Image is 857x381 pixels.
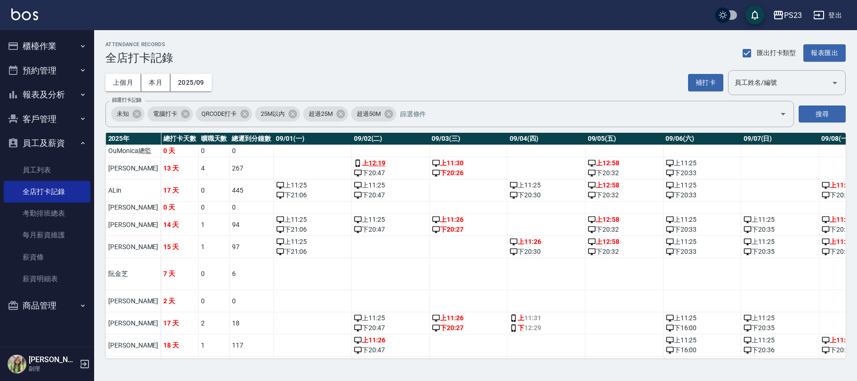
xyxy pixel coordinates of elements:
[199,133,230,145] th: 曠職天數
[199,214,230,236] td: 1
[588,158,661,168] div: 上 12:58
[744,313,817,323] div: 上 11:25
[666,247,739,257] div: 下 20:33
[161,334,199,357] td: 18 天
[106,236,161,258] td: [PERSON_NAME]
[769,6,806,25] button: PS23
[106,357,161,369] td: [PERSON_NAME]
[229,179,273,202] td: 445
[432,313,505,323] div: 上 11:26
[827,75,842,90] button: Open
[161,179,199,202] td: 17 天
[29,355,77,365] h5: [PERSON_NAME]
[29,365,77,373] p: 副理
[276,190,349,200] div: 下 21:06
[229,133,273,145] th: 總遲到分鐘數
[106,214,161,236] td: [PERSON_NAME]
[524,313,541,323] span: 11:31
[199,236,230,258] td: 1
[354,313,427,323] div: 上 11:25
[510,313,583,323] div: 上
[229,236,273,258] td: 97
[161,236,199,258] td: 15 天
[4,181,90,203] a: 全店打卡記錄
[666,190,739,200] div: 下 20:33
[741,133,819,145] th: 09/07(日)
[229,312,273,334] td: 18
[354,225,427,235] div: 下 20:47
[11,8,38,20] img: Logo
[229,258,273,290] td: 6
[111,109,135,119] span: 未知
[510,247,583,257] div: 下 20:30
[161,258,199,290] td: 7 天
[510,190,583,200] div: 下 20:30
[4,58,90,83] button: 預約管理
[276,237,349,247] div: 上 11:25
[744,247,817,257] div: 下 20:35
[745,6,764,24] button: save
[429,133,507,145] th: 09/03(三)
[588,215,661,225] div: 上 12:58
[276,247,349,257] div: 下 21:06
[303,106,348,122] div: 超過25M
[276,215,349,225] div: 上 11:25
[229,157,273,179] td: 267
[666,215,739,225] div: 上 11:25
[666,345,739,355] div: 下 16:00
[199,202,230,214] td: 0
[147,106,193,122] div: 電腦打卡
[106,334,161,357] td: [PERSON_NAME]
[255,109,290,119] span: 25M以內
[255,106,300,122] div: 25M以內
[666,323,739,333] div: 下 16:00
[229,290,273,312] td: 0
[4,268,90,290] a: 薪資明細表
[273,133,352,145] th: 09/01(一)
[354,323,427,333] div: 下 20:47
[105,51,173,65] h3: 全店打卡記錄
[803,44,846,62] button: 報表匯出
[432,323,505,333] div: 下 20:27
[229,145,273,157] td: 0
[784,9,802,21] div: PS23
[663,133,741,145] th: 09/06(六)
[432,168,505,178] div: 下 20:26
[4,293,90,318] button: 商品管理
[161,133,199,145] th: 總打卡天數
[524,323,541,333] span: 12:29
[432,225,505,235] div: 下 20:27
[106,290,161,312] td: [PERSON_NAME]
[744,237,817,247] div: 上 11:25
[161,312,199,334] td: 17 天
[666,158,739,168] div: 上 11:25
[809,7,846,24] button: 登出
[744,215,817,225] div: 上 11:25
[588,190,661,200] div: 下 20:32
[199,179,230,202] td: 0
[170,74,212,91] button: 2025/09
[354,168,427,178] div: 下 20:47
[196,106,253,122] div: QRCODE打卡
[161,214,199,236] td: 14 天
[199,258,230,290] td: 0
[196,109,243,119] span: QRCODE打卡
[799,105,846,123] button: 搜尋
[354,180,427,190] div: 上 11:25
[354,215,427,225] div: 上 11:25
[588,168,661,178] div: 下 20:32
[161,202,199,214] td: 0 天
[507,133,585,145] th: 09/04(四)
[199,312,230,334] td: 2
[354,190,427,200] div: 下 20:47
[303,109,338,119] span: 超過25M
[276,180,349,190] div: 上 11:25
[141,74,170,91] button: 本月
[199,334,230,357] td: 1
[147,109,183,119] span: 電腦打卡
[8,355,26,373] img: Person
[354,335,427,345] div: 上 11:26
[106,157,161,179] td: [PERSON_NAME]
[510,323,583,333] div: 下
[666,335,739,345] div: 上 11:25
